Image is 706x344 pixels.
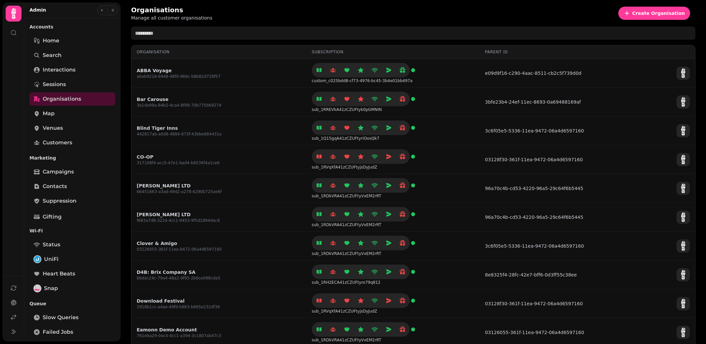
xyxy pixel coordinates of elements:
[137,211,220,218] a: [PERSON_NAME] LTD
[382,150,395,163] a: marketing (inactive)
[326,121,340,134] a: contacts (inactive)
[382,265,395,278] a: Marketing+
[344,297,350,304] svg: loyalty (inactive)
[340,150,353,163] a: loyalty (inactive)
[368,265,381,278] a: WiFi data capture+
[316,124,322,131] svg: Bookings
[357,326,364,333] svg: Reviews
[326,64,340,77] a: contacts (inactive)
[396,150,409,163] a: gift_cards (inactive)
[330,240,336,246] svg: contacts (inactive)
[137,96,221,103] a: Bar Carouse
[137,67,220,74] a: ABBA Voyage
[137,189,222,194] span: 66451663-a3ad-49d2-a278-6290b725ae6f
[29,78,115,91] a: Sessions
[340,64,353,77] a: Loyalty
[357,153,364,160] svg: reviews (inactive)
[344,153,350,160] svg: loyalty (inactive)
[29,165,115,178] a: Campaigns
[312,208,326,221] a: Bookings
[340,294,353,307] a: loyalty (inactive)
[29,34,115,47] a: Home
[371,297,378,304] svg: WiFi data capture+
[340,121,353,134] a: loyalty (inactive)
[43,37,59,45] span: Home
[137,49,301,55] div: Organisation
[312,150,326,163] a: bookings (inactive)
[485,300,583,307] a: 03128f30-361f-11ea-9472-06a4d6597160
[330,297,336,304] svg: contacts (inactive)
[382,121,395,134] a: Marketing+
[312,193,415,199] p: sub_1RDkVRA41zCZUFtyVxEM2rRT
[371,211,378,218] svg: WiFi data capture+
[312,265,326,278] a: Bookings
[357,297,364,304] svg: reviews (inactive)
[312,222,415,227] p: sub_1RDkVRA41zCZUFtyVxEM2rRT
[396,236,409,250] a: gift_cards (inactive)
[399,269,406,275] svg: gift_cards (inactive)
[385,269,392,275] svg: Marketing+
[330,182,336,189] svg: contacts (inactive)
[326,323,340,336] a: contacts (inactive)
[316,182,322,189] svg: Bookings
[371,240,378,246] svg: WiFi data capture+
[316,153,322,160] svg: bookings (inactive)
[326,265,340,278] a: contacts (inactive)
[43,182,67,190] span: Contacts
[382,236,395,250] a: Marketing+
[485,185,583,192] a: 96a70c4b-cd53-4220-96a5-29c64f6b5445
[312,294,326,307] a: bookings (inactive)
[29,122,115,135] a: Venues
[312,64,326,77] a: Bookings
[330,96,336,102] svg: contacts (inactive)
[357,211,364,218] svg: Reviews
[618,7,690,20] button: Create Organisation
[326,179,340,192] a: contacts (inactive)
[43,241,60,249] span: Status
[385,326,392,333] svg: Marketing+
[137,154,219,160] a: CO-OP
[354,236,367,250] a: Reviews
[399,96,406,102] svg: gift_cards (inactive)
[137,125,221,131] a: Blind Tiger Inns
[396,121,409,134] a: gift_cards (inactive)
[326,236,340,250] a: contacts (inactive)
[137,240,222,247] a: Clover & Amigo
[29,92,115,106] a: Organisations
[44,284,58,292] span: Snap
[485,271,577,278] a: 8e8325f4-28fc-42e7-bff6-0d3ff55c38ee
[399,297,406,304] svg: gift_cards (inactive)
[131,5,212,15] h2: Organisations
[137,269,220,275] a: D4B: Brix Company SA
[396,294,409,307] a: gift_cards (inactive)
[312,280,415,285] p: sub_1RH2ECA41zCZUFtyro79q812
[137,298,220,304] a: Download Festival
[385,182,392,189] svg: Marketing+
[43,66,75,74] span: Interactions
[43,80,66,88] span: Sessions
[368,323,381,336] a: WiFi data capture+
[357,240,364,246] svg: Reviews
[330,326,336,333] svg: contacts (inactive)
[29,49,115,62] a: Search
[29,136,115,149] a: Customers
[316,67,322,74] svg: Bookings
[368,64,381,77] a: WiFi data capture+
[29,152,115,164] p: Marketing
[354,208,367,221] a: Reviews
[357,182,364,189] svg: Reviews
[632,11,685,16] span: Create Organisation
[312,136,415,141] p: sub_1Q15gqA41zCZUFtyriOosQk7
[354,323,367,336] a: Reviews
[371,269,378,275] svg: WiFi data capture+
[29,282,115,295] a: SnapSnap
[344,240,350,246] svg: Loyalty
[340,92,353,106] a: loyalty (inactive)
[485,329,584,336] a: 03126055-361f-11ea-9472-06a4d6597160
[368,150,381,163] a: WiFi data capture+
[330,211,336,218] svg: contacts (inactive)
[371,96,378,102] svg: WiFi data capture
[330,269,336,275] svg: contacts (inactive)
[385,124,392,131] svg: Marketing+
[326,294,340,307] a: contacts (inactive)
